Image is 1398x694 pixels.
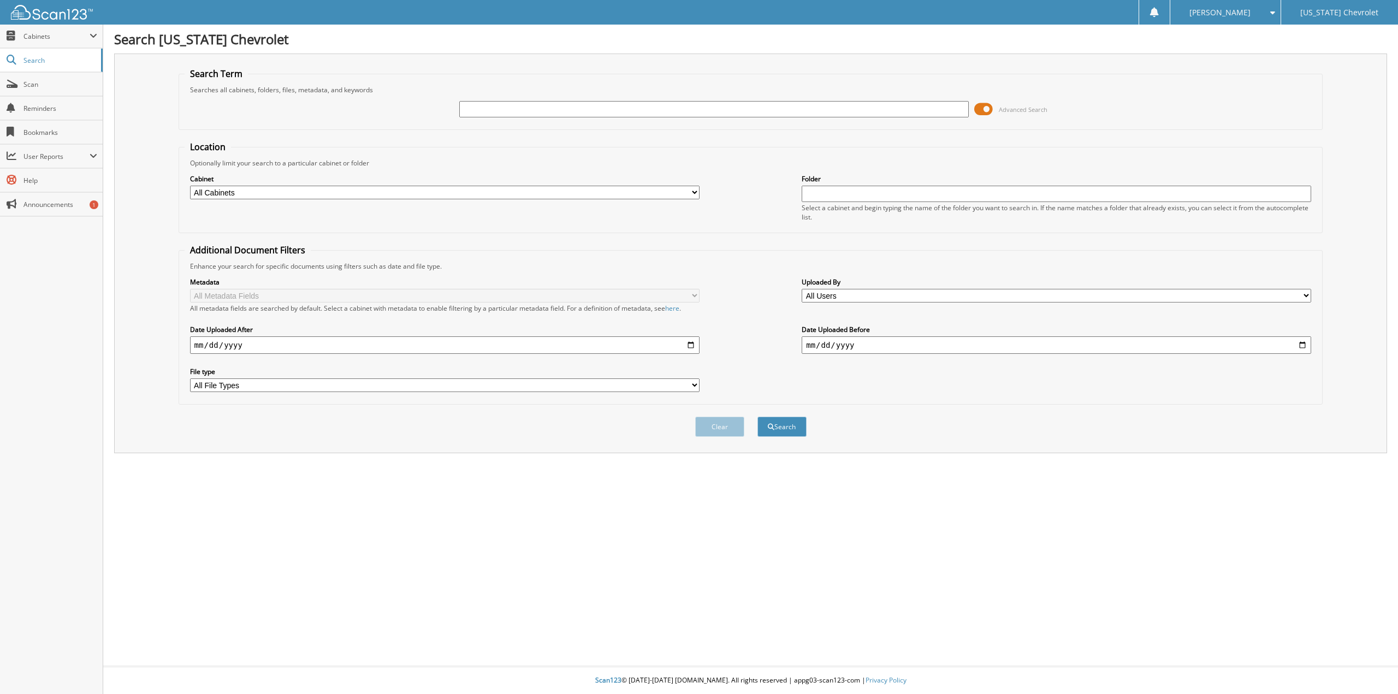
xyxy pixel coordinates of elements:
[11,5,93,20] img: scan123-logo-white.svg
[23,200,97,209] span: Announcements
[185,244,311,256] legend: Additional Document Filters
[802,336,1311,354] input: end
[190,304,700,313] div: All metadata fields are searched by default. Select a cabinet with metadata to enable filtering b...
[185,85,1317,94] div: Searches all cabinets, folders, files, metadata, and keywords
[866,675,907,685] a: Privacy Policy
[90,200,98,209] div: 1
[1300,9,1378,16] span: [US_STATE] Chevrolet
[802,174,1311,183] label: Folder
[185,68,248,80] legend: Search Term
[114,30,1387,48] h1: Search [US_STATE] Chevrolet
[665,304,679,313] a: here
[23,176,97,185] span: Help
[802,203,1311,222] div: Select a cabinet and begin typing the name of the folder you want to search in. If the name match...
[190,367,700,376] label: File type
[23,56,96,65] span: Search
[190,277,700,287] label: Metadata
[802,325,1311,334] label: Date Uploaded Before
[190,325,700,334] label: Date Uploaded After
[185,262,1317,271] div: Enhance your search for specific documents using filters such as date and file type.
[185,158,1317,168] div: Optionally limit your search to a particular cabinet or folder
[185,141,231,153] legend: Location
[695,417,744,437] button: Clear
[23,32,90,41] span: Cabinets
[1189,9,1251,16] span: [PERSON_NAME]
[190,336,700,354] input: start
[23,152,90,161] span: User Reports
[103,667,1398,694] div: © [DATE]-[DATE] [DOMAIN_NAME]. All rights reserved | appg03-scan123-com |
[23,80,97,89] span: Scan
[190,174,700,183] label: Cabinet
[999,105,1047,114] span: Advanced Search
[23,104,97,113] span: Reminders
[23,128,97,137] span: Bookmarks
[757,417,807,437] button: Search
[802,277,1311,287] label: Uploaded By
[595,675,621,685] span: Scan123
